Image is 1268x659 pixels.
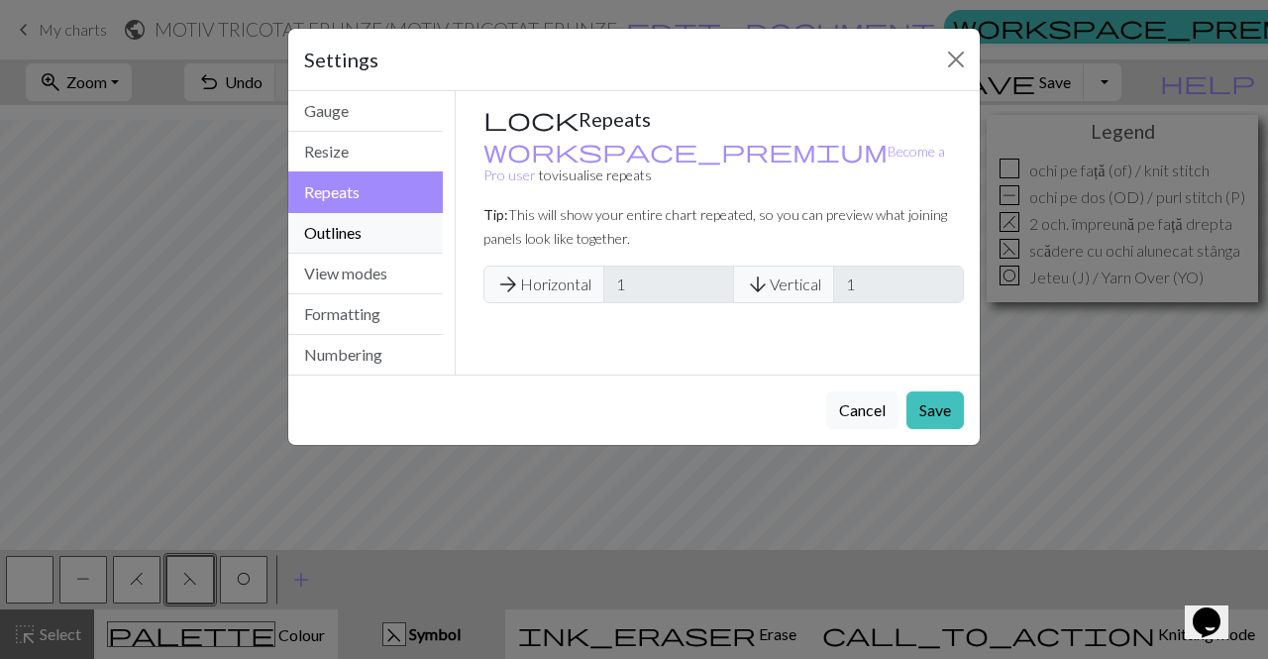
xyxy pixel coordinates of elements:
[906,391,964,429] button: Save
[288,213,443,254] button: Outlines
[288,294,443,335] button: Formatting
[483,143,945,183] a: Become a Pro user
[483,206,508,223] strong: Tip:
[483,266,604,303] span: Horizontal
[288,171,443,213] button: Repeats
[940,44,972,75] button: Close
[733,266,834,303] span: Vertical
[746,271,770,298] span: arrow_downward
[826,391,898,429] button: Cancel
[496,271,520,298] span: arrow_forward
[483,206,947,247] small: This will show your entire chart repeated, so you can preview what joining panels look like toget...
[483,137,888,165] span: workspace_premium
[288,254,443,294] button: View modes
[304,45,378,74] h5: Settings
[288,335,443,375] button: Numbering
[1185,580,1248,639] iframe: chat widget
[288,132,443,172] button: Resize
[483,107,965,131] h5: Repeats
[483,143,945,183] small: to visualise repeats
[288,91,443,132] button: Gauge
